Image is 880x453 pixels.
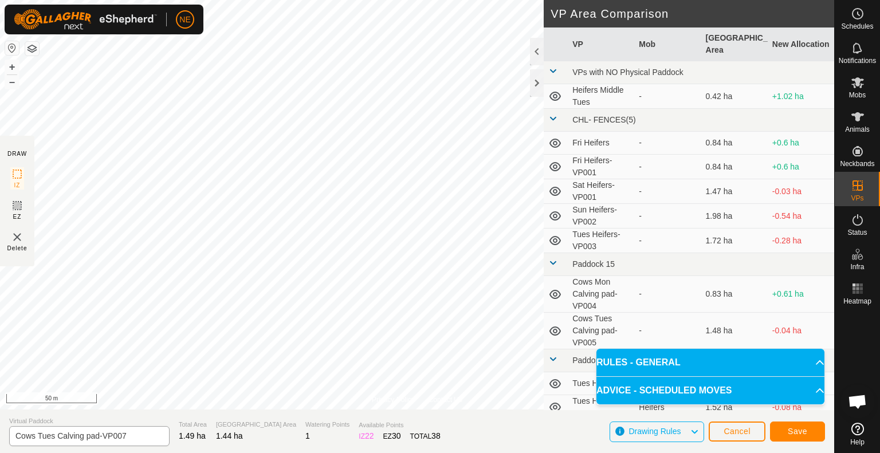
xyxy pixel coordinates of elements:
[639,401,696,413] div: Heifers
[701,395,768,420] td: 1.52 ha
[845,126,870,133] span: Animals
[10,230,24,244] img: VP
[431,431,441,440] span: 38
[840,384,875,419] div: Open chat
[25,42,39,56] button: Map Layers
[724,427,751,436] span: Cancel
[840,160,874,167] span: Neckbands
[768,27,834,61] th: New Allocation
[14,9,157,30] img: Gallagher Logo
[639,161,696,173] div: -
[843,298,871,305] span: Heatmap
[850,439,865,446] span: Help
[410,430,441,442] div: TOTAL
[596,377,824,404] p-accordion-header: ADVICE - SCHEDULED MOVES
[768,204,834,229] td: -0.54 ha
[709,422,765,442] button: Cancel
[13,212,22,221] span: EZ
[216,420,296,430] span: [GEOGRAPHIC_DATA] Area
[849,92,866,99] span: Mobs
[770,422,825,442] button: Save
[768,229,834,253] td: -0.28 ha
[572,68,683,77] span: VPs with NO Physical Paddock
[305,431,310,440] span: 1
[5,41,19,55] button: Reset Map
[768,155,834,179] td: +0.6 ha
[572,259,615,269] span: Paddock 15
[835,418,880,450] a: Help
[568,395,634,420] td: Tues Heifers-VP004
[639,90,696,103] div: -
[383,430,401,442] div: EZ
[572,356,615,365] span: Paddock 22
[568,84,634,109] td: Heifers Middle Tues
[701,179,768,204] td: 1.47 ha
[768,179,834,204] td: -0.03 ha
[359,420,440,430] span: Available Points
[701,132,768,155] td: 0.84 ha
[701,155,768,179] td: 0.84 ha
[768,132,834,155] td: +0.6 ha
[788,427,807,436] span: Save
[572,115,635,124] span: CHL- FENCES(5)
[841,23,873,30] span: Schedules
[701,204,768,229] td: 1.98 ha
[305,420,349,430] span: Watering Points
[359,430,374,442] div: IZ
[429,395,462,405] a: Contact Us
[596,349,824,376] p-accordion-header: RULES - GENERAL
[392,431,401,440] span: 30
[768,84,834,109] td: +1.02 ha
[639,288,696,300] div: -
[568,276,634,313] td: Cows Mon Calving pad-VP004
[372,395,415,405] a: Privacy Policy
[568,155,634,179] td: Fri Heifers-VP001
[568,313,634,349] td: Cows Tues Calving pad-VP005
[768,313,834,349] td: -0.04 ha
[568,372,634,395] td: Tues Heifers
[634,27,701,61] th: Mob
[7,244,27,253] span: Delete
[639,235,696,247] div: -
[5,60,19,74] button: +
[596,356,681,369] span: RULES - GENERAL
[179,14,190,26] span: NE
[5,75,19,89] button: –
[768,276,834,313] td: +0.61 ha
[596,384,732,397] span: ADVICE - SCHEDULED MOVES
[365,431,374,440] span: 22
[768,395,834,420] td: -0.08 ha
[701,27,768,61] th: [GEOGRAPHIC_DATA] Area
[628,427,681,436] span: Drawing Rules
[216,431,243,440] span: 1.44 ha
[179,420,207,430] span: Total Area
[701,229,768,253] td: 1.72 ha
[9,416,170,426] span: Virtual Paddock
[568,27,634,61] th: VP
[851,195,863,202] span: VPs
[839,57,876,64] span: Notifications
[639,186,696,198] div: -
[850,263,864,270] span: Infra
[179,431,206,440] span: 1.49 ha
[551,7,834,21] h2: VP Area Comparison
[847,229,867,236] span: Status
[639,137,696,149] div: -
[701,84,768,109] td: 0.42 ha
[7,149,27,158] div: DRAW
[639,210,696,222] div: -
[14,181,21,190] span: IZ
[568,204,634,229] td: Sun Heifers-VP002
[701,313,768,349] td: 1.48 ha
[568,229,634,253] td: Tues Heifers-VP003
[568,179,634,204] td: Sat Heifers-VP001
[701,276,768,313] td: 0.83 ha
[568,132,634,155] td: Fri Heifers
[639,325,696,337] div: -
